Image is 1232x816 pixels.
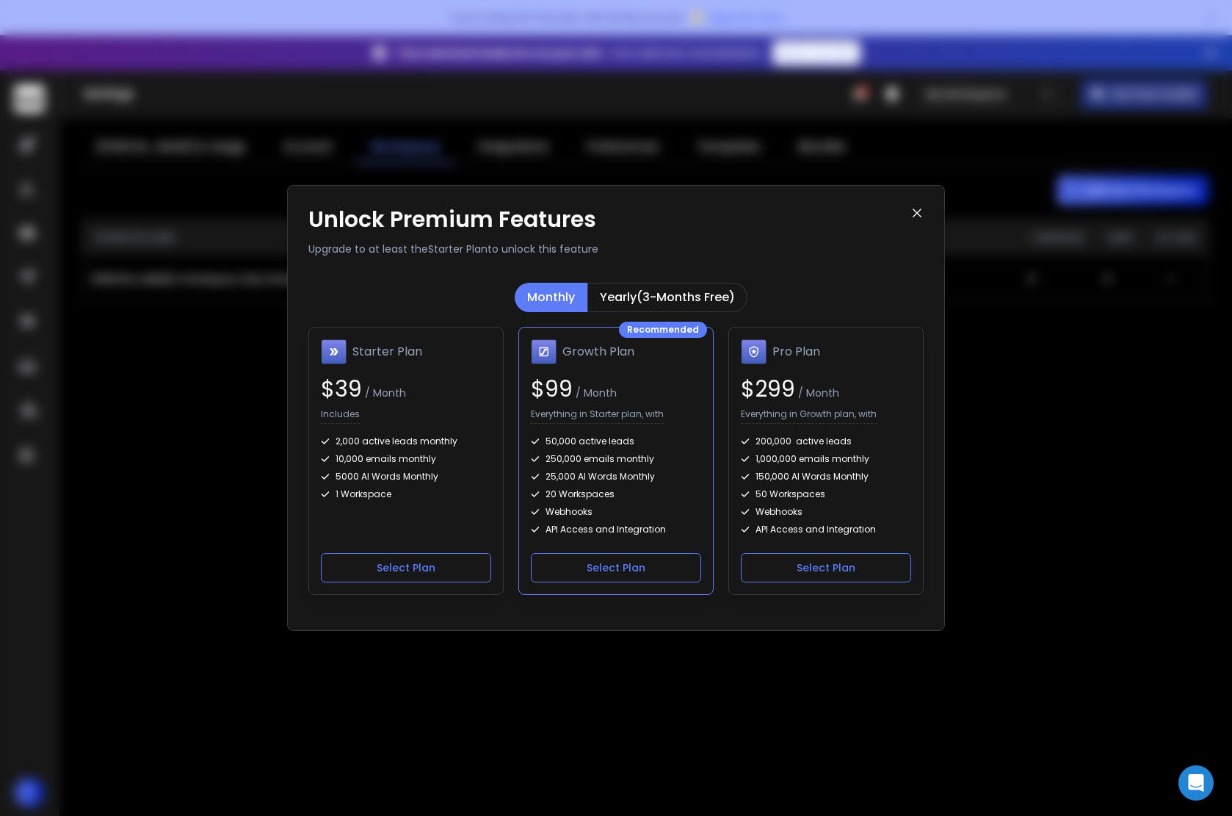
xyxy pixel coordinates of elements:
[1178,765,1214,801] div: Open Intercom Messenger
[321,453,491,465] div: 10,000 emails monthly
[562,343,634,361] h1: Growth Plan
[308,242,910,256] p: Upgrade to at least the Starter Plan to unlock this feature
[531,373,573,405] span: $ 99
[362,386,406,400] span: / Month
[741,408,877,424] p: Everything in Growth plan, with
[308,206,910,233] h1: Unlock Premium Features
[619,322,707,338] div: Recommended
[531,436,701,447] div: 50,000 active leads
[531,408,664,424] p: Everything in Starter plan, with
[531,553,701,582] button: Select Plan
[741,524,911,535] div: API Access and Integration
[741,488,911,500] div: 50 Workspaces
[741,553,911,582] button: Select Plan
[321,553,491,582] button: Select Plan
[587,283,747,312] button: Yearly(3-Months Free)
[531,488,701,500] div: 20 Workspaces
[515,283,587,312] button: Monthly
[531,339,557,364] img: Growth Plan icon
[741,471,911,483] div: 150,000 AI Words Monthly
[741,436,911,447] div: 200,000 active leads
[321,436,491,447] div: 2,000 active leads monthly
[741,373,795,405] span: $ 299
[531,524,701,535] div: API Access and Integration
[321,373,362,405] span: $ 39
[531,471,701,483] div: 25,000 AI Words Monthly
[531,506,701,518] div: Webhooks
[531,453,701,465] div: 250,000 emails monthly
[741,339,767,364] img: Pro Plan icon
[741,453,911,465] div: 1,000,000 emails monthly
[573,386,617,400] span: / Month
[321,488,491,500] div: 1 Workspace
[795,386,839,400] span: / Month
[321,339,347,364] img: Starter Plan icon
[352,343,422,361] h1: Starter Plan
[321,471,491,483] div: 5000 AI Words Monthly
[321,408,360,424] p: Includes
[741,506,911,518] div: Webhooks
[772,343,820,361] h1: Pro Plan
